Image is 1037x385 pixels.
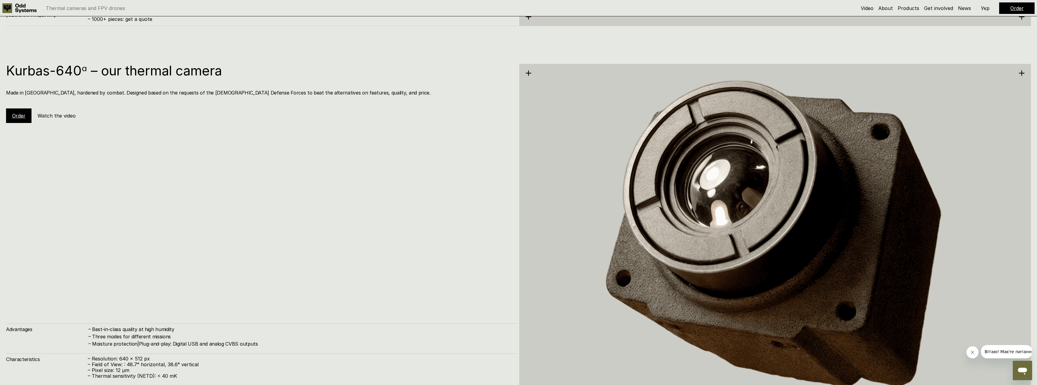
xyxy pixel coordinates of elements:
p: – Thermal sensitivity (NETD): < 40 mK [88,373,512,379]
h4: Advantages [6,326,88,333]
iframe: Knapp för att öppna meddelandefönstret [1013,361,1032,380]
a: Order [1010,5,1024,11]
h5: Watch the video [38,112,76,119]
p: Thermal cameras and FPV drones [46,6,125,11]
h4: – [88,333,91,340]
p: – Field of View: : 48.7° horizontal, 38.6° vertical [88,362,512,367]
a: Get involved [924,5,953,11]
a: Products [898,5,919,11]
span: Вітаю! Маєте питання? [4,4,55,9]
iframe: Meddelande från företag [981,345,1032,358]
h4: – [88,325,91,332]
h4: – [88,340,91,347]
h4: Made in [GEOGRAPHIC_DATA], hardened by combat. Designed based on the requests of the [DEMOGRAPHIC... [6,89,512,96]
a: Order [12,113,25,119]
a: News [958,5,971,11]
a: About [878,5,893,11]
h4: Best-in-class quality at high humidity [92,326,512,333]
p: – Pixel size: 12 µm [88,367,512,373]
h4: Characteristics [6,356,88,363]
p: – Resolution: 640 x 512 px [88,356,512,362]
a: Video [861,5,874,11]
h1: Kurbas-640ᵅ – our thermal camera [6,64,512,77]
h4: Three modes for different missions [92,333,512,340]
p: Укр [981,6,989,11]
iframe: Stäng meddelande [966,346,979,358]
h4: Moisture protection|Plug-and-play: Digital USB and analog CVBS outputs [92,340,512,347]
